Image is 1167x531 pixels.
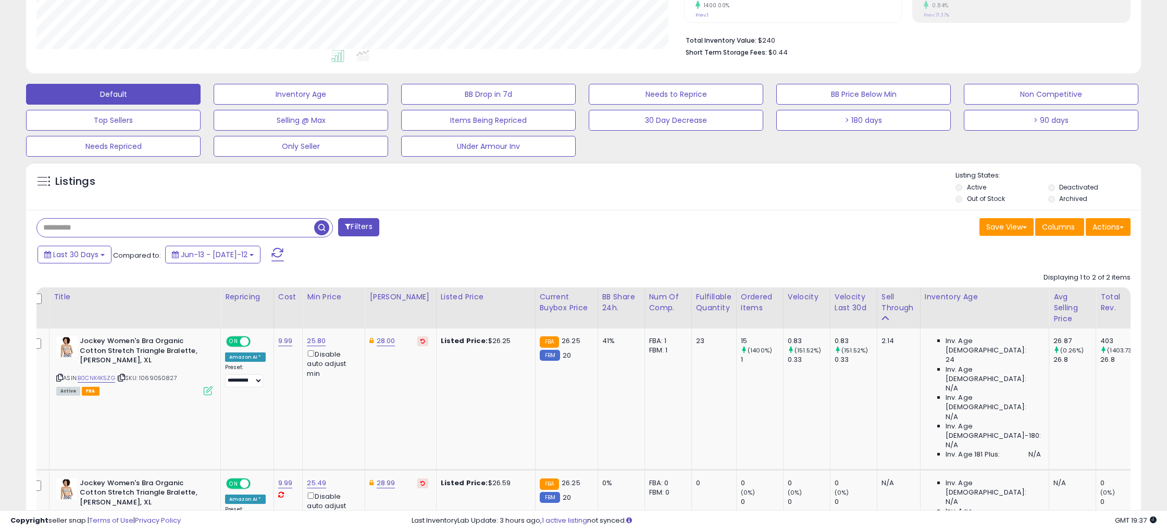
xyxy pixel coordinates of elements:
[441,478,488,488] b: Listed Price:
[307,478,326,488] a: 25.49
[227,479,240,488] span: ON
[540,492,560,503] small: FBM
[26,84,201,105] button: Default
[562,336,580,346] span: 26.25
[946,440,958,450] span: N/A
[835,497,877,507] div: 0
[563,350,571,360] span: 20
[78,374,115,383] a: B0CNK4K5ZG
[835,478,877,488] div: 0
[249,337,266,346] span: OFF
[946,478,1041,497] span: Inv. Age [DEMOGRAPHIC_DATA]:
[835,292,873,313] div: Velocity Last 30d
[38,246,111,263] button: Last 30 Days
[602,336,637,346] div: 41%
[649,346,684,355] div: FBM: 1
[882,292,916,313] div: Sell Through
[589,84,763,105] button: Needs to Reprice
[841,346,868,355] small: (151.52%)
[278,478,293,488] a: 9.99
[225,495,266,504] div: Amazon AI *
[946,497,958,507] span: N/A
[82,387,100,396] span: FBA
[979,218,1034,236] button: Save View
[1042,222,1075,232] span: Columns
[788,478,830,488] div: 0
[401,110,576,131] button: Items Being Repriced
[56,336,213,394] div: ASIN:
[113,250,161,260] span: Compared to:
[1100,355,1143,364] div: 26.8
[696,12,709,18] small: Prev: 1
[794,346,821,355] small: (151.52%)
[946,412,958,422] span: N/A
[214,84,388,105] button: Inventory Age
[649,292,687,313] div: Num of Comp.
[741,292,779,313] div: Ordered Items
[401,136,576,157] button: UNder Armour Inv
[649,478,684,488] div: FBA: 0
[401,84,576,105] button: BB Drop in 7d
[788,497,830,507] div: 0
[1100,336,1143,346] div: 403
[1035,218,1084,236] button: Columns
[56,336,77,357] img: 41avkF8m8VL._SL40_.jpg
[835,336,877,346] div: 0.83
[377,336,395,346] a: 28.00
[54,292,216,302] div: Title
[1100,292,1138,313] div: Total Rev.
[768,47,788,57] span: $0.44
[563,492,571,502] span: 20
[225,506,266,529] div: Preset:
[540,478,559,490] small: FBA
[26,136,201,157] button: Needs Repriced
[1115,515,1157,525] span: 2025-08-12 19:37 GMT
[165,246,260,263] button: Jun-13 - [DATE]-12
[225,292,269,302] div: Repricing
[10,516,181,526] div: seller snap | |
[602,292,640,313] div: BB Share 24h.
[307,490,357,521] div: Disable auto adjust min
[946,393,1041,412] span: Inv. Age [DEMOGRAPHIC_DATA]:
[227,337,240,346] span: ON
[441,336,527,346] div: $26.25
[696,292,732,313] div: Fulfillable Quantity
[835,355,877,364] div: 0.33
[924,12,949,18] small: Prev: 71.37%
[1100,488,1115,497] small: (0%)
[946,422,1041,440] span: Inv. Age [DEMOGRAPHIC_DATA]-180:
[225,352,266,362] div: Amazon AI *
[377,478,395,488] a: 28.99
[741,478,783,488] div: 0
[1107,346,1139,355] small: (1403.73%)
[964,110,1138,131] button: > 90 days
[420,338,425,344] i: Revert to store-level Dynamic Max Price
[700,2,730,9] small: 1400.00%
[338,218,379,236] button: Filters
[686,36,756,45] b: Total Inventory Value:
[882,478,912,488] div: N/A
[946,365,1041,384] span: Inv. Age [DEMOGRAPHIC_DATA]:
[278,292,299,302] div: Cost
[1060,346,1084,355] small: (0.26%)
[882,336,912,346] div: 2.14
[135,515,181,525] a: Privacy Policy
[249,479,266,488] span: OFF
[788,488,802,497] small: (0%)
[369,292,431,302] div: [PERSON_NAME]
[307,292,361,302] div: Min Price
[80,336,206,368] b: Jockey Women's Bra Organic Cotton Stretch Triangle Bralette, [PERSON_NAME], XL
[26,110,201,131] button: Top Sellers
[540,336,559,348] small: FBA
[1086,218,1131,236] button: Actions
[1059,183,1098,192] label: Deactivated
[776,84,951,105] button: BB Price Below Min
[53,249,98,260] span: Last 30 Days
[278,336,293,346] a: 9.99
[1053,336,1096,346] div: 26.87
[441,292,531,302] div: Listed Price
[696,478,728,488] div: 0
[925,292,1045,302] div: Inventory Age
[1053,292,1091,324] div: Avg Selling Price
[1100,497,1143,507] div: 0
